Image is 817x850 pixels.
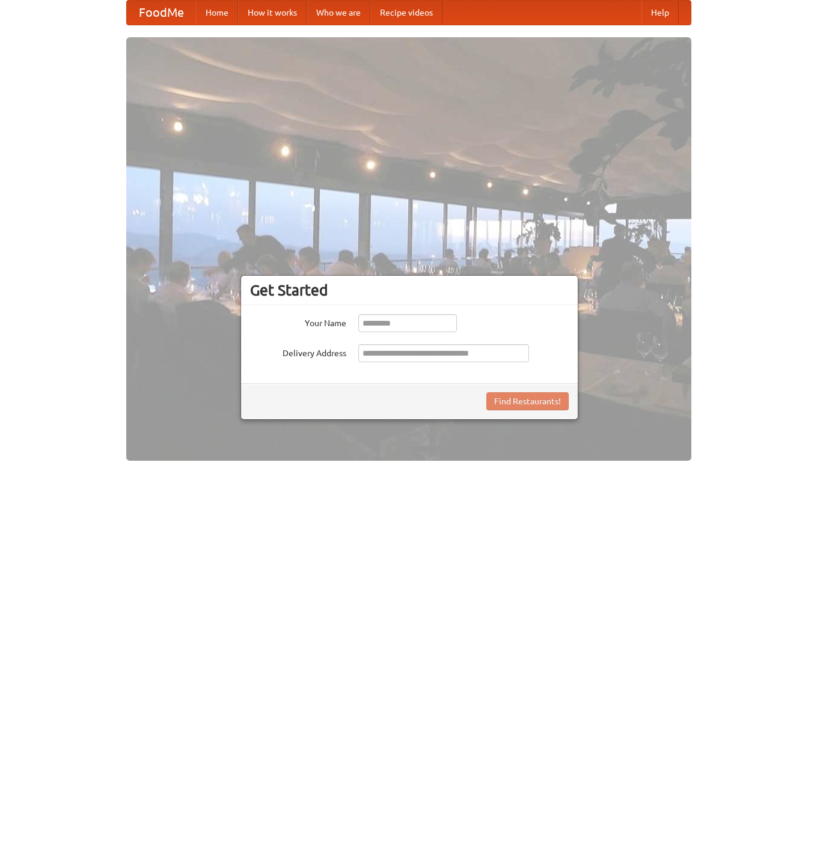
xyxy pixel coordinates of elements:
[250,281,569,299] h3: Get Started
[238,1,307,25] a: How it works
[307,1,370,25] a: Who we are
[196,1,238,25] a: Home
[250,344,346,359] label: Delivery Address
[370,1,442,25] a: Recipe videos
[250,314,346,329] label: Your Name
[486,392,569,410] button: Find Restaurants!
[127,1,196,25] a: FoodMe
[641,1,679,25] a: Help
